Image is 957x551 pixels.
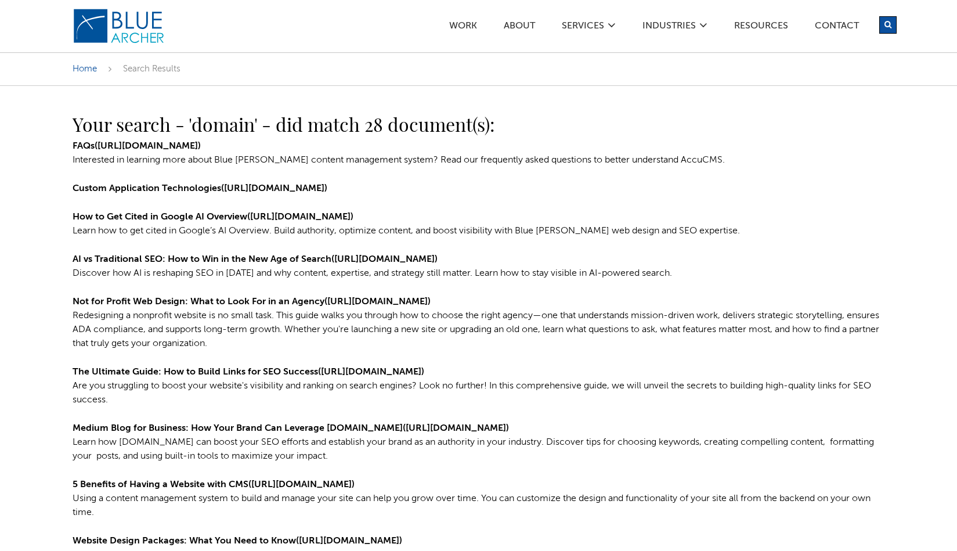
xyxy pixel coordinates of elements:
[73,213,353,222] a: How to Get Cited in Google AI Overview([URL][DOMAIN_NAME])
[73,253,885,280] p: Discover how AI is reshaping SEO in [DATE] and why content, expertise, and strategy still matter....
[73,184,327,193] a: Custom Application Technologies([URL][DOMAIN_NAME])
[73,255,331,264] b: AI vs Traditional SEO: How to Win in the New Age of Search
[73,424,509,433] a: Medium Blog for Business: How Your Brand Can Leverage [DOMAIN_NAME]([URL][DOMAIN_NAME])
[449,21,478,34] a: Work
[73,368,424,377] a: The Ultimate Guide: How to Build Links for SEO Success([URL][DOMAIN_NAME])
[73,64,97,73] a: Home
[503,21,536,34] a: ABOUT
[73,536,402,546] a: Website Design Packages: What You Need to Know([URL][DOMAIN_NAME])
[73,478,885,520] p: Using a content management system to build and manage your site can help you grow over time. You ...
[73,297,324,307] b: Not for Profit Web Design: What to Look For in an Agency
[73,480,355,489] a: 5 Benefits of Having a Website with CMS([URL][DOMAIN_NAME])
[73,365,885,407] p: Are you struggling to boost your website's visibility and ranking on search engines? Look no furt...
[192,111,254,136] b: domain
[73,480,248,489] b: 5 Benefits of Having a Website with CMS
[561,21,605,34] a: SERVICES
[73,213,247,222] b: How to Get Cited in Google AI Overview
[73,142,201,151] a: FAQs([URL][DOMAIN_NAME])
[73,295,885,351] p: Redesigning a nonprofit website is no small task. This guide walks you through how to choose the ...
[73,8,165,44] img: Blue Archer Logo
[73,536,296,546] b: Website Design Packages: What You Need to Know
[73,184,221,193] b: Custom Application Technologies
[642,21,696,34] a: Industries
[73,422,885,463] p: Learn how [DOMAIN_NAME] can boost your SEO efforts and establish your brand as an authority in yo...
[73,139,885,167] p: Interested in learning more about Blue [PERSON_NAME] content management system? Read our frequent...
[734,21,789,34] a: Resources
[73,142,95,151] b: FAQs
[73,424,403,433] b: Medium Blog for Business: How Your Brand Can Leverage [DOMAIN_NAME]
[73,297,431,307] a: Not for Profit Web Design: What to Look For in an Agency([URL][DOMAIN_NAME])
[814,21,860,34] a: Contact
[73,368,318,377] b: The Ultimate Guide: How to Build Links for SEO Success
[73,115,885,134] h2: Your search - ' ' - did match 28 document(s):
[123,64,180,73] span: Search Results
[73,210,885,238] p: Learn how to get cited in Google’s AI Overview. Build authority, optimize content, and boost visi...
[73,255,438,264] a: AI vs Traditional SEO: How to Win in the New Age of Search([URL][DOMAIN_NAME])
